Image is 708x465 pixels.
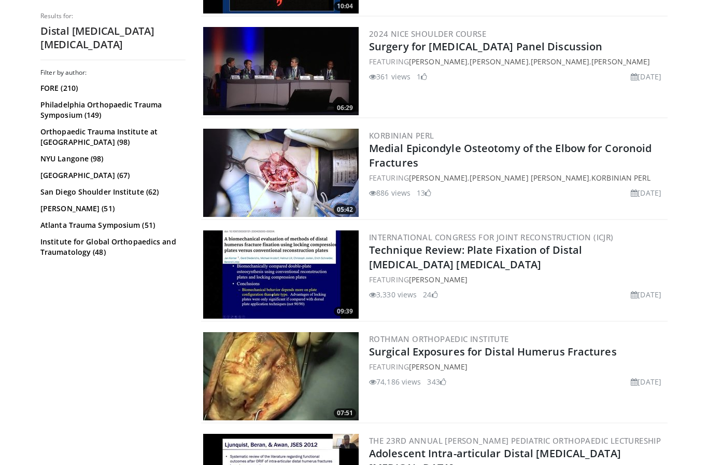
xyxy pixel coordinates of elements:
[203,129,359,217] img: 3bdbf933-769d-4025-a0b0-14e0145b0950.300x170_q85_crop-smart_upscale.jpg
[369,130,434,141] a: Korbinian Perl
[369,243,582,271] a: Technique Review: Plate Fixation of Distal [MEDICAL_DATA] [MEDICAL_DATA]
[203,230,359,319] img: ecdec6f0-1c23-4193-8b0d-f8bcc3205dff.300x170_q85_crop-smart_upscale.jpg
[369,232,614,242] a: International Congress for Joint Reconstruction (ICJR)
[369,141,652,170] a: Medial Epicondyle Osteotomy of the Elbow for Coronoid Fractures
[631,376,661,387] li: [DATE]
[369,345,617,359] a: Surgical Exposures for Distal Humerus Fractures
[334,2,356,11] span: 10:04
[334,408,356,418] span: 07:51
[591,57,650,66] a: [PERSON_NAME]
[369,172,665,183] div: FEATURING , ,
[334,307,356,316] span: 09:39
[631,187,661,198] li: [DATE]
[369,289,417,300] li: 3,330 views
[40,170,183,181] a: [GEOGRAPHIC_DATA] (67)
[40,220,183,230] a: Atlanta Trauma Symposium (51)
[40,100,183,120] a: Philadelphia Orthopaedic Trauma Symposium (149)
[40,187,183,197] a: San Diego Shoulder Institute (62)
[470,173,589,183] a: [PERSON_NAME] [PERSON_NAME]
[369,71,410,82] li: 361 views
[470,57,528,66] a: [PERSON_NAME]
[531,57,589,66] a: [PERSON_NAME]
[203,230,359,319] a: 09:39
[40,83,183,93] a: FORE (210)
[369,56,665,67] div: FEATURING , , ,
[203,27,359,115] a: 06:29
[40,69,186,77] h3: Filter by author:
[631,71,661,82] li: [DATE]
[40,154,183,164] a: NYU Langone (98)
[591,173,650,183] a: Korbinian Perl
[40,203,183,214] a: [PERSON_NAME] (51)
[369,274,665,285] div: FEATURING
[427,376,446,387] li: 343
[203,129,359,217] a: 05:42
[369,187,410,198] li: 886 views
[369,376,421,387] li: 74,186 views
[409,362,468,372] a: [PERSON_NAME]
[203,332,359,420] img: 70322_0000_3.png.300x170_q85_crop-smart_upscale.jpg
[40,12,186,20] p: Results for:
[409,173,468,183] a: [PERSON_NAME]
[203,332,359,420] a: 07:51
[369,29,486,39] a: 2024 Nice Shoulder Course
[417,187,431,198] li: 13
[631,289,661,300] li: [DATE]
[40,127,183,147] a: Orthopaedic Trauma Institute at [GEOGRAPHIC_DATA] (98)
[369,39,602,53] a: Surgery for [MEDICAL_DATA] Panel Discussion
[40,237,183,257] a: Institute for Global Orthopaedics and Traumatology (48)
[423,289,437,300] li: 24
[369,435,661,446] a: The 23rd Annual [PERSON_NAME] Pediatric Orthopaedic Lectureship
[369,334,509,344] a: Rothman Orthopaedic Institute
[369,361,665,372] div: FEATURING
[409,275,468,284] a: [PERSON_NAME]
[203,27,359,115] img: d665cc96-e300-4016-b647-5170f0063256.300x170_q85_crop-smart_upscale.jpg
[334,205,356,214] span: 05:42
[417,71,427,82] li: 1
[40,24,186,51] h2: Distal [MEDICAL_DATA] [MEDICAL_DATA]
[409,57,468,66] a: [PERSON_NAME]
[334,103,356,113] span: 06:29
